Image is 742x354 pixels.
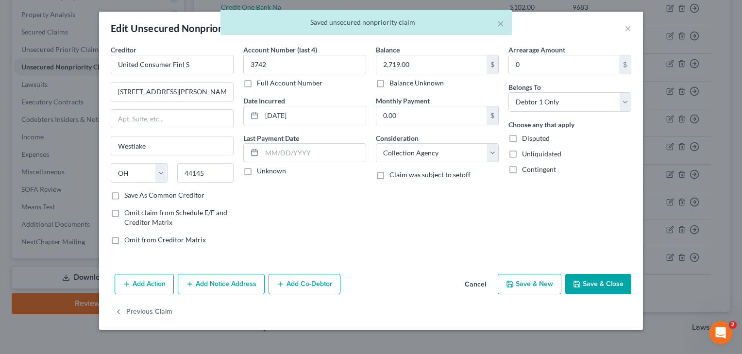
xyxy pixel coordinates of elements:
[243,45,317,55] label: Account Number (last 4)
[376,55,487,74] input: 0.00
[487,55,498,74] div: $
[262,106,366,125] input: MM/DD/YYYY
[243,133,299,143] label: Last Payment Date
[111,136,233,155] input: Enter city...
[565,274,631,294] button: Save & Close
[124,236,206,244] span: Omit from Creditor Matrix
[508,83,541,91] span: Belongs To
[177,163,234,183] input: Enter zip...
[522,165,556,173] span: Contingent
[497,17,504,29] button: ×
[111,110,233,128] input: Apt, Suite, etc...
[508,45,565,55] label: Arrearage Amount
[389,170,471,179] span: Claim was subject to setoff
[111,83,233,101] input: Enter address...
[729,321,737,329] span: 2
[115,302,172,322] button: Previous Claim
[178,274,265,294] button: Add Notice Address
[111,55,234,74] input: Search creditor by name...
[124,190,204,200] label: Save As Common Creditor
[376,106,487,125] input: 0.00
[243,55,366,74] input: XXXX
[619,55,631,74] div: $
[376,96,430,106] label: Monthly Payment
[487,106,498,125] div: $
[376,133,419,143] label: Consideration
[257,166,286,176] label: Unknown
[457,275,494,294] button: Cancel
[243,96,285,106] label: Date Incurred
[509,55,619,74] input: 0.00
[115,274,174,294] button: Add Action
[111,46,136,54] span: Creditor
[228,17,504,27] div: Saved unsecured nonpriority claim
[389,78,444,88] label: Balance Unknown
[124,208,227,226] span: Omit claim from Schedule E/F and Creditor Matrix
[269,274,340,294] button: Add Co-Debtor
[522,134,550,142] span: Disputed
[508,119,574,130] label: Choose any that apply
[262,144,366,162] input: MM/DD/YYYY
[257,78,322,88] label: Full Account Number
[376,45,400,55] label: Balance
[709,321,732,344] iframe: Intercom live chat
[522,150,561,158] span: Unliquidated
[498,274,561,294] button: Save & New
